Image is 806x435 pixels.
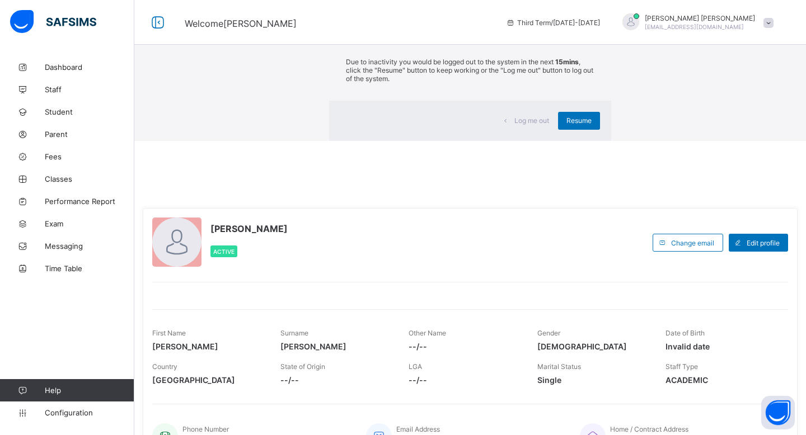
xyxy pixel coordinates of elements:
[671,239,714,247] span: Change email
[213,248,235,255] span: Active
[182,425,229,433] span: Phone Number
[610,425,688,433] span: Home / Contract Address
[45,107,134,116] span: Student
[346,58,594,83] p: Due to inactivity you would be logged out to the system in the next , click the "Resume" button t...
[45,197,134,206] span: Performance Report
[537,362,581,371] span: Marital Status
[45,242,134,250] span: Messaging
[537,375,649,385] span: Single
[152,342,264,351] span: [PERSON_NAME]
[280,362,325,371] span: State of Origin
[506,18,600,27] span: session/term information
[45,85,134,94] span: Staff
[514,116,549,125] span: Log me out
[409,362,422,371] span: LGA
[152,329,186,337] span: First Name
[537,329,560,337] span: Gender
[645,23,744,30] span: [EMAIL_ADDRESS][DOMAIN_NAME]
[280,375,392,385] span: --/--
[152,375,264,385] span: [GEOGRAPHIC_DATA]
[566,116,592,125] span: Resume
[747,239,780,247] span: Edit profile
[396,425,440,433] span: Email Address
[666,362,698,371] span: Staff Type
[666,375,777,385] span: ACADEMIC
[210,223,288,234] span: [PERSON_NAME]
[45,219,134,228] span: Exam
[761,396,795,429] button: Open asap
[185,18,297,29] span: Welcome [PERSON_NAME]
[45,152,134,161] span: Fees
[45,174,134,183] span: Classes
[45,408,134,417] span: Configuration
[611,13,779,32] div: MOHAMEDMOHAMED
[45,264,134,273] span: Time Table
[45,63,134,72] span: Dashboard
[666,329,705,337] span: Date of Birth
[645,14,755,22] span: [PERSON_NAME] [PERSON_NAME]
[409,342,520,351] span: --/--
[666,342,777,351] span: Invalid date
[280,342,392,351] span: [PERSON_NAME]
[45,386,134,395] span: Help
[10,10,96,34] img: safsims
[152,362,177,371] span: Country
[45,130,134,139] span: Parent
[409,375,520,385] span: --/--
[537,342,649,351] span: [DEMOGRAPHIC_DATA]
[409,329,446,337] span: Other Name
[280,329,308,337] span: Surname
[555,58,579,66] strong: 15mins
